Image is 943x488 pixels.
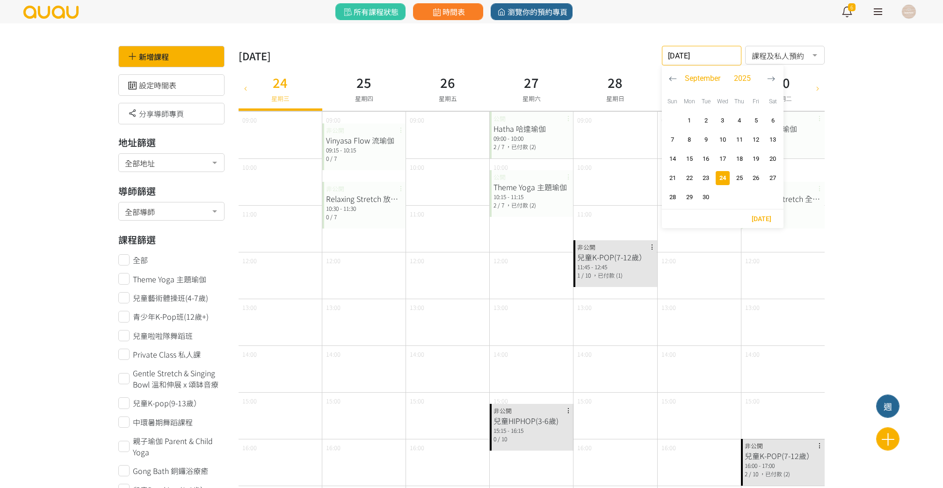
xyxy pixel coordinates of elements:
[410,443,424,452] span: 16:00
[697,92,714,111] div: Tue
[326,193,402,204] div: Relaxing Stretch 放鬆伸展
[685,73,720,84] span: September
[577,163,592,172] span: 10:00
[661,115,676,124] span: 09:00
[493,396,508,405] span: 15:00
[714,130,731,149] button: 10
[133,311,209,322] span: 青少年K-Pop班(12歲+)
[326,154,329,162] span: 0
[242,396,257,405] span: 15:00
[714,168,731,187] button: 24
[661,396,676,405] span: 15:00
[764,111,781,130] button: 6
[717,173,728,183] span: 24
[764,168,781,187] button: 27
[745,450,821,461] div: 兒童K-POP(7-12歲）
[684,116,695,125] span: 1
[661,163,676,172] span: 10:00
[493,123,570,134] div: Hatha 哈達瑜伽
[493,143,496,151] span: 2
[581,271,591,279] span: / 10
[498,143,504,151] span: / 7
[684,135,695,144] span: 8
[731,92,748,111] div: Thu
[684,193,695,202] span: 29
[748,111,765,130] button: 5
[133,435,225,458] span: 親子瑜伽 Parent & Child Yoga
[731,149,748,168] button: 18
[326,396,341,405] span: 15:00
[752,49,818,60] span: 課程及私人預約
[697,111,714,130] button: 2
[734,73,751,84] span: 2025
[242,209,257,218] span: 11:00
[731,168,748,187] button: 25
[681,187,698,207] button: 29
[700,116,711,125] span: 2
[493,181,570,193] div: Theme Yoga 主題瑜伽
[330,154,337,162] span: / 7
[493,193,570,201] div: 10:15 - 11:15
[498,435,507,443] span: / 10
[242,163,257,172] span: 10:00
[606,73,624,92] h3: 28
[748,149,765,168] button: 19
[271,73,290,92] h3: 24
[764,130,781,149] button: 13
[661,209,676,218] span: 11:00
[493,415,570,426] div: 兒童HIPHOP(3-6歲)
[662,46,741,65] input: 請選擇時間表日期
[410,303,424,312] span: 13:00
[751,173,762,183] span: 26
[410,115,424,124] span: 09:00
[667,154,678,164] span: 14
[734,173,745,183] span: 25
[439,73,457,92] h3: 26
[681,92,698,111] div: Mon
[133,273,206,285] span: Theme Yoga 主題瑜伽
[717,116,728,125] span: 3
[731,111,748,130] button: 4
[681,111,698,130] button: 1
[133,330,193,341] span: 兒童啦啦隊舞蹈班
[326,303,341,312] span: 13:00
[410,396,424,405] span: 15:00
[413,3,483,20] a: 時間表
[493,350,508,359] span: 14:00
[493,303,508,312] span: 13:00
[661,303,676,312] span: 13:00
[493,201,496,209] span: 2
[577,271,580,279] span: 1
[681,168,698,187] button: 22
[745,303,760,312] span: 13:00
[592,271,623,279] span: ，已付款 (1)
[431,6,465,17] span: 時間表
[493,134,570,143] div: 09:00 - 10:00
[767,154,778,164] span: 20
[577,396,592,405] span: 15:00
[242,256,257,265] span: 12:00
[326,204,402,213] div: 10:30 - 11:30
[745,470,747,478] span: 2
[697,130,714,149] button: 9
[751,135,762,144] span: 12
[751,154,762,164] span: 19
[664,187,681,207] button: 28
[749,470,758,478] span: / 10
[667,193,678,202] span: 28
[133,367,225,390] span: Gentle Stretch & Singing Bowl 溫和伸展 x 頌缽音療
[496,6,567,17] span: 瀏覽你的預約專頁
[577,263,653,271] div: 11:45 - 12:45
[667,173,678,183] span: 21
[717,135,728,144] span: 10
[506,143,536,151] span: ，已付款 (2)
[125,156,218,168] span: 全部地址
[326,146,402,154] div: 09:15 - 10:15
[606,94,624,103] span: 星期日
[242,443,257,452] span: 16:00
[745,396,760,405] span: 15:00
[493,256,508,265] span: 12:00
[684,173,695,183] span: 22
[700,193,711,202] span: 30
[684,154,695,164] span: 15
